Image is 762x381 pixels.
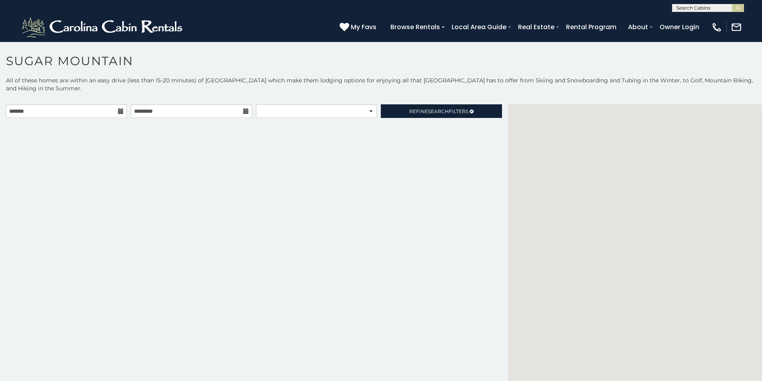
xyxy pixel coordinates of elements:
img: phone-regular-white.png [711,22,722,33]
span: My Favs [351,22,376,32]
a: Owner Login [656,20,703,34]
a: Browse Rentals [386,20,444,34]
a: RefineSearchFilters [381,104,502,118]
span: Search [428,108,449,114]
img: mail-regular-white.png [731,22,742,33]
img: White-1-2.png [20,15,186,39]
a: Local Area Guide [448,20,510,34]
span: Refine Filters [409,108,468,114]
a: About [624,20,652,34]
a: Real Estate [514,20,558,34]
a: My Favs [340,22,378,32]
a: Rental Program [562,20,620,34]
